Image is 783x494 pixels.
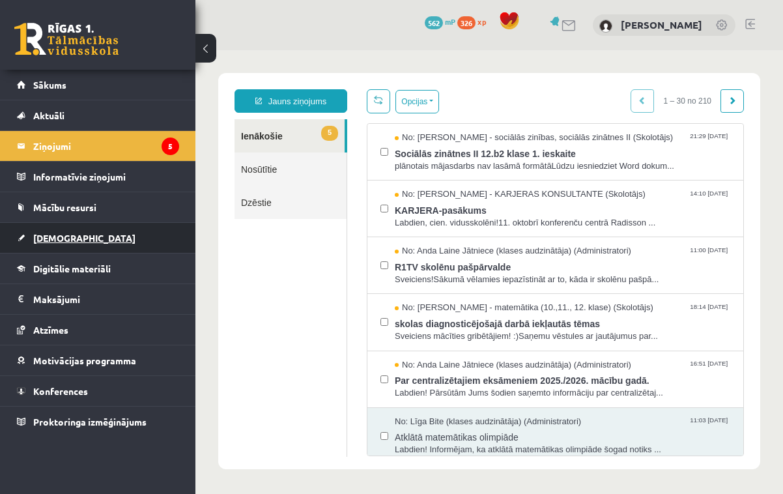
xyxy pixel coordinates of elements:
[33,232,135,244] span: [DEMOGRAPHIC_DATA]
[494,81,535,91] span: 21:29 [DATE]
[17,407,179,437] a: Proktoringa izmēģinājums
[199,366,386,378] span: No: Līga Bite (klases audzinātāja) (Administratori)
[39,136,151,169] a: Dzēstie
[199,394,535,406] span: Labdien! Informējam, ka atklātā matemātikas olimpiāde šogad notiks ...
[199,264,535,280] span: skolas diagnosticējošajā darbā iekļautās tēmas
[162,138,179,155] i: 5
[14,23,119,55] a: Rīgas 1. Tālmācības vidusskola
[17,254,179,283] a: Digitālie materiāli
[425,16,443,29] span: 562
[425,16,455,27] a: 562 mP
[494,138,535,148] span: 14:10 [DATE]
[199,252,535,292] a: No: [PERSON_NAME] - matemātika (10.,11., 12. klase) (Skolotājs) 18:14 [DATE] skolas diagnosticējo...
[199,252,458,264] span: No: [PERSON_NAME] - matemātika (10.,11., 12. klase) (Skolotājs)
[199,151,535,167] span: KARJERA-pasākums
[199,81,535,122] a: No: [PERSON_NAME] - sociālās zinības, sociālās zinātnes II (Skolotājs) 21:29 [DATE] Sociālās zinā...
[39,39,152,63] a: Jauns ziņojums
[199,195,535,235] a: No: Anda Laine Jātniece (klases audzinātāja) (Administratori) 11:00 [DATE] R1TV skolēnu pašpārval...
[199,81,477,94] span: No: [PERSON_NAME] - sociālās zinības, sociālās zinātnes II (Skolotājs)
[459,39,526,63] span: 1 – 30 no 210
[457,16,476,29] span: 326
[199,110,535,123] span: plānotais mājasdarbs nav lasāmā formātāLūdzu iesniedziet Word dokum...
[199,138,450,151] span: No: [PERSON_NAME] - KARJERAS KONSULTANTE (Skolotājs)
[126,76,143,91] span: 5
[33,385,88,397] span: Konferences
[39,102,151,136] a: Nosūtītie
[599,20,612,33] img: Sigita Onufrijeva
[477,16,486,27] span: xp
[199,224,535,236] span: Sveiciens!Sākumā vēlamies iepazīstināt ar to, kāda ir skolēnu pašpā...
[17,192,179,222] a: Mācību resursi
[17,284,179,314] a: Maksājumi
[17,131,179,161] a: Ziņojumi5
[33,416,147,428] span: Proktoringa izmēģinājums
[199,138,535,179] a: No: [PERSON_NAME] - KARJERAS KONSULTANTE (Skolotājs) 14:10 [DATE] KARJERA-pasākums Labdien, cien....
[33,109,64,121] span: Aktuāli
[33,201,96,213] span: Mācību resursi
[17,223,179,253] a: [DEMOGRAPHIC_DATA]
[457,16,492,27] a: 326 xp
[199,321,535,337] span: Par centralizētajiem eksāmeniem 2025./2026. mācību gadā.
[33,324,68,336] span: Atzīmes
[199,377,535,394] span: Atklātā matemātikas olimpiāde
[199,309,535,349] a: No: Anda Laine Jātniece (klases audzinātāja) (Administratori) 16:51 [DATE] Par centralizētajiem e...
[621,18,702,31] a: [PERSON_NAME]
[17,100,179,130] a: Aktuāli
[494,195,535,205] span: 11:00 [DATE]
[17,70,179,100] a: Sākums
[199,207,535,224] span: R1TV skolēnu pašpārvalde
[33,263,111,274] span: Digitālie materiāli
[445,16,455,27] span: mP
[33,355,136,366] span: Motivācijas programma
[33,162,179,192] legend: Informatīvie ziņojumi
[199,280,535,293] span: Sveiciens mācīties gribētājiem! :)Saņemu vēstules ar jautājumus par...
[494,252,535,261] span: 18:14 [DATE]
[199,309,436,321] span: No: Anda Laine Jātniece (klases audzinātāja) (Administratori)
[33,79,66,91] span: Sākums
[39,69,149,102] a: 5Ienākošie
[17,315,179,345] a: Atzīmes
[200,40,244,63] button: Opcijas
[199,337,535,349] span: Labdien! Pārsūtām Jums šodien saņemto informāciju par centralizētaj...
[199,195,436,207] span: No: Anda Laine Jātniece (klases audzinātāja) (Administratori)
[33,284,179,314] legend: Maksājumi
[199,366,535,406] a: No: Līga Bite (klases audzinātāja) (Administratori) 11:03 [DATE] Atklātā matemātikas olimpiāde La...
[199,94,535,110] span: Sociālās zinātnes II 12.b2 klase 1. ieskaite
[17,376,179,406] a: Konferences
[494,366,535,375] span: 11:03 [DATE]
[33,131,179,161] legend: Ziņojumi
[17,345,179,375] a: Motivācijas programma
[17,162,179,192] a: Informatīvie ziņojumi
[494,309,535,319] span: 16:51 [DATE]
[199,167,535,179] span: Labdien, cien. vidusskolēni!11. oktobrī konferenču centrā Radisson ...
